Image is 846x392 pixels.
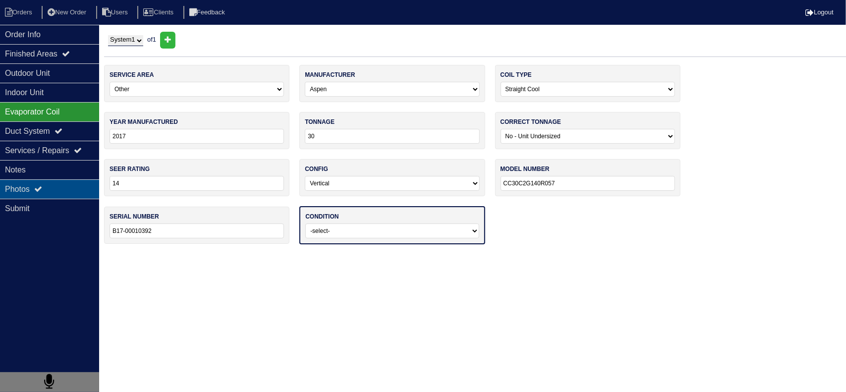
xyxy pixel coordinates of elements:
[110,70,154,79] label: service area
[305,212,338,221] label: condition
[110,165,150,173] label: seer rating
[501,70,532,79] label: coil type
[183,6,233,19] li: Feedback
[501,165,550,173] label: model number
[96,8,136,16] a: Users
[96,6,136,19] li: Users
[110,117,178,126] label: year manufactured
[42,8,94,16] a: New Order
[305,165,328,173] label: config
[104,32,846,49] div: of 1
[305,117,335,126] label: tonnage
[805,8,834,16] a: Logout
[110,212,159,221] label: serial number
[501,117,561,126] label: correct tonnage
[137,8,181,16] a: Clients
[42,6,94,19] li: New Order
[305,70,355,79] label: manufacturer
[137,6,181,19] li: Clients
